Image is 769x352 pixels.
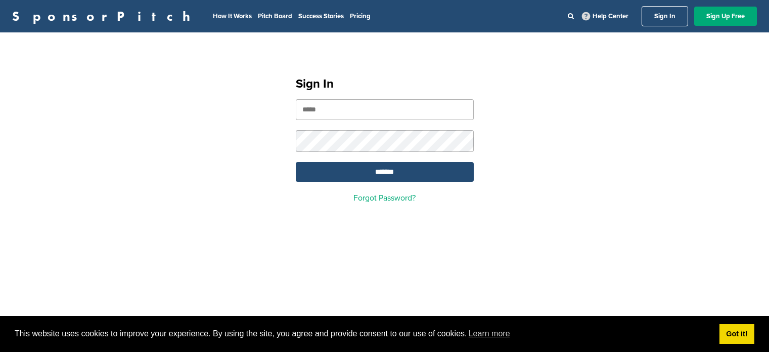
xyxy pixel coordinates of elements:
h1: Sign In [296,75,474,93]
a: SponsorPitch [12,10,197,23]
a: How It Works [213,12,252,20]
a: Sign In [642,6,688,26]
a: dismiss cookie message [719,324,754,344]
a: Forgot Password? [353,193,416,203]
a: Pitch Board [258,12,292,20]
a: Sign Up Free [694,7,757,26]
span: This website uses cookies to improve your experience. By using the site, you agree and provide co... [15,326,711,341]
a: learn more about cookies [467,326,512,341]
a: Pricing [350,12,371,20]
a: Help Center [580,10,630,22]
a: Success Stories [298,12,344,20]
